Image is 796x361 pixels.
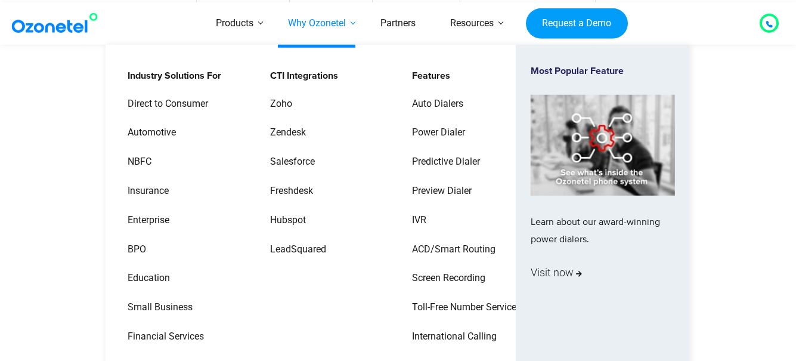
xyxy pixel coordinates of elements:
a: Partners [363,2,433,45]
a: International Calling [404,326,498,347]
a: Education [120,268,172,289]
a: CTI Integrations [262,66,340,87]
a: Screen Recording [404,268,487,289]
a: Salesforce [262,152,317,172]
a: Request a Demo [526,8,628,39]
a: Hubspot [262,210,308,231]
a: Freshdesk [262,181,315,202]
a: Toll-Free Number Services [404,297,523,318]
a: Insurance [120,181,171,202]
a: Power Dialer [404,122,467,143]
a: ACD/Smart Routing [404,239,497,260]
a: Financial Services [120,326,206,347]
a: Zoho [262,93,294,114]
a: Direct to Consumer [120,93,210,114]
a: Enterprise [120,210,171,231]
a: Predictive Dialer [404,152,482,172]
a: LeadSquared [262,239,328,260]
img: phone-system-min.jpg [531,95,675,196]
a: Zendesk [262,122,308,143]
a: IVR [404,210,428,231]
a: NBFC [120,152,153,172]
a: Industry Solutions For [120,66,223,87]
span: Visit now [531,263,582,282]
a: Small Business [120,297,194,318]
a: Automotive [120,122,178,143]
a: BPO [120,239,148,260]
a: Auto Dialers [404,93,465,114]
a: Features [404,66,452,87]
a: Products [199,2,271,45]
a: Resources [433,2,511,45]
a: Preview Dialer [404,181,473,202]
a: Why Ozonetel [271,2,363,45]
